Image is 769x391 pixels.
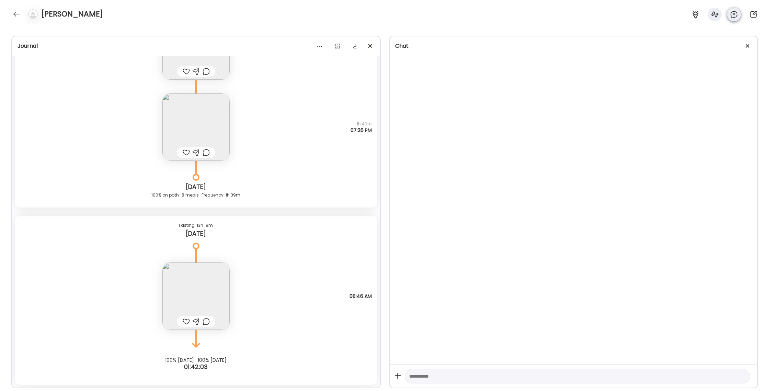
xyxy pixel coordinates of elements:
[86,357,306,363] div: 100% [DATE] · 100% [DATE]
[162,262,230,330] img: images%2Fu2tWvv7XULgEusSqVlWLSqNHSml2%2FzEwJ7cllAVB8TOgE7A9g%2FCnL6skMCS5hOtkSvnPhb_240
[20,230,372,238] div: [DATE]
[41,9,103,20] h4: [PERSON_NAME]
[351,121,372,127] span: 1h 40m
[395,42,752,50] div: Chat
[349,293,372,299] span: 08:46 AM
[162,93,230,161] img: images%2Fu2tWvv7XULgEusSqVlWLSqNHSml2%2FbDF8Gmjj2kR4mnGEcJNg%2FZviO0fGsyEQ25MMCZ5oN_240
[20,221,372,230] div: Fasting: 13h 19m
[86,363,306,371] div: 01:42:03
[28,9,38,19] img: bg-avatar-default.svg
[20,191,372,199] div: 100% on path · 8 meals · Frequency: 1h 39m
[20,183,372,191] div: [DATE]
[18,42,375,50] div: Journal
[351,127,372,133] span: 07:26 PM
